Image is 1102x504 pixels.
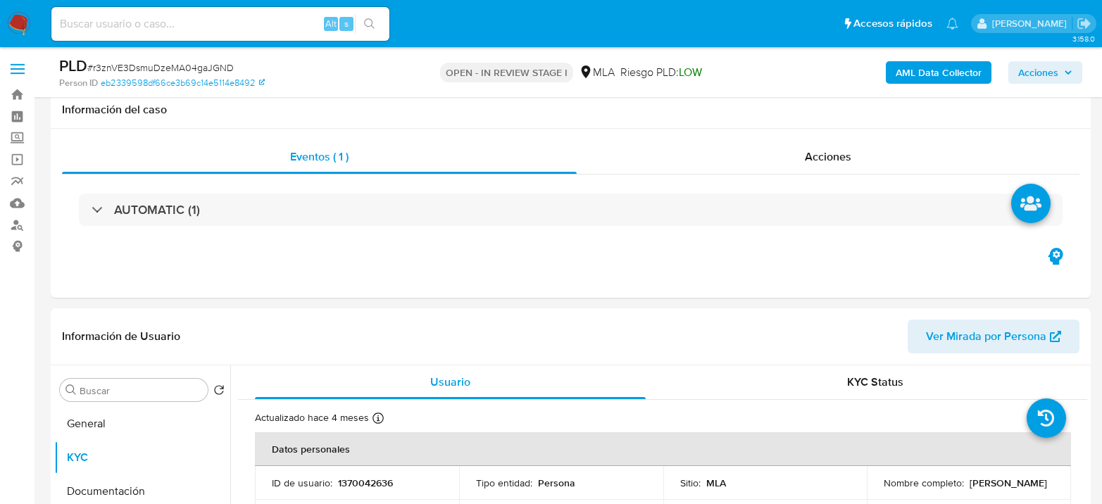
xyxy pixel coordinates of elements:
button: Ver Mirada por Persona [908,320,1079,353]
span: Accesos rápidos [853,16,932,31]
span: Ver Mirada por Persona [926,320,1046,353]
span: Riesgo PLD: [620,65,702,80]
span: s [344,17,349,30]
button: General [54,407,230,441]
a: Salir [1077,16,1091,31]
h1: Información de Usuario [62,329,180,344]
b: PLD [59,54,87,77]
button: AML Data Collector [886,61,991,84]
input: Buscar [80,384,202,397]
p: OPEN - IN REVIEW STAGE I [440,63,573,82]
input: Buscar usuario o caso... [51,15,389,33]
div: AUTOMATIC (1) [79,194,1063,226]
p: MLA [706,477,726,489]
b: Person ID [59,77,98,89]
p: 1370042636 [338,477,393,489]
h3: AUTOMATIC (1) [114,202,200,218]
button: Volver al orden por defecto [213,384,225,400]
span: Acciones [1018,61,1058,84]
a: eb2339598df66ce3b69c14e5114e8492 [101,77,265,89]
span: # r3znVE3DsmuDzeMA04gaJGND [87,61,234,75]
p: [PERSON_NAME] [970,477,1047,489]
span: KYC Status [847,374,903,390]
b: AML Data Collector [896,61,982,84]
p: Actualizado hace 4 meses [255,411,369,424]
div: MLA [579,65,615,80]
p: cecilia.zacarias@mercadolibre.com [992,17,1072,30]
button: KYC [54,441,230,474]
th: Datos personales [255,432,1071,466]
p: ID de usuario : [272,477,332,489]
span: Alt [325,17,337,30]
span: LOW [679,64,702,80]
button: Buscar [65,384,77,396]
button: Acciones [1008,61,1082,84]
p: Nombre completo : [884,477,964,489]
a: Notificaciones [946,18,958,30]
span: Usuario [430,374,470,390]
span: Eventos ( 1 ) [290,149,349,165]
span: Acciones [805,149,851,165]
p: Sitio : [680,477,701,489]
button: search-icon [355,14,384,34]
p: Tipo entidad : [476,477,532,489]
p: Persona [538,477,575,489]
h1: Información del caso [62,103,1079,117]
